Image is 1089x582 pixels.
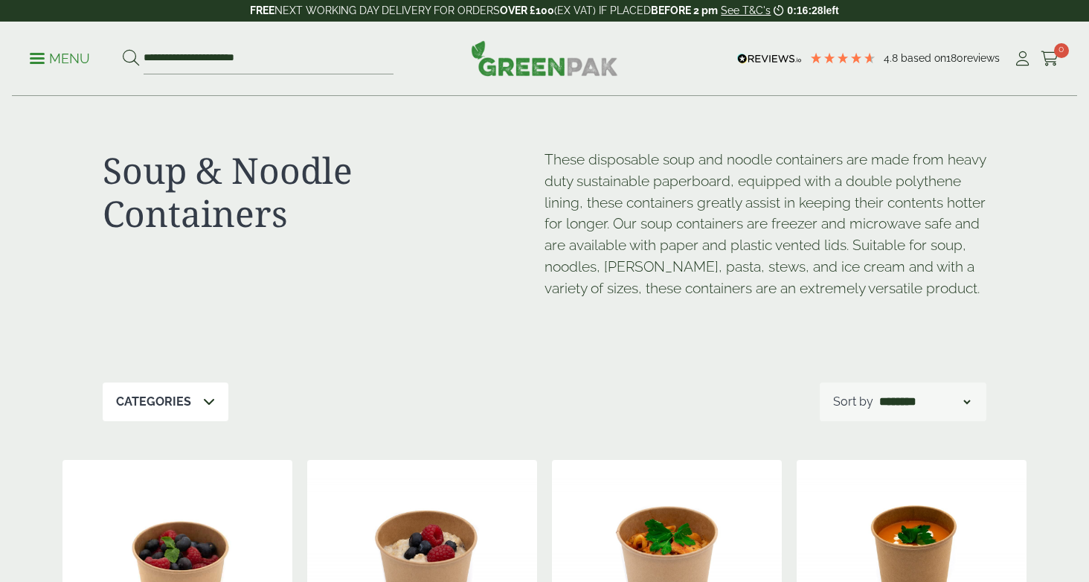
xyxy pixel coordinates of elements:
[737,54,802,64] img: REVIEWS.io
[1041,51,1059,66] i: Cart
[721,4,771,16] a: See T&C's
[946,52,963,64] span: 180
[876,393,973,411] select: Shop order
[1054,43,1069,58] span: 0
[500,4,554,16] strong: OVER £100
[651,4,718,16] strong: BEFORE 2 pm
[30,50,90,65] a: Menu
[823,4,839,16] span: left
[963,52,1000,64] span: reviews
[884,52,901,64] span: 4.8
[544,149,986,299] p: These disposable soup and noodle containers are made from heavy duty sustainable paperboard, equi...
[30,50,90,68] p: Menu
[809,51,876,65] div: 4.78 Stars
[471,40,618,76] img: GreenPak Supplies
[1013,51,1032,66] i: My Account
[1041,48,1059,70] a: 0
[787,4,823,16] span: 0:16:28
[901,52,946,64] span: Based on
[103,149,544,234] h1: Soup & Noodle Containers
[116,393,191,411] p: Categories
[250,4,274,16] strong: FREE
[833,393,873,411] p: Sort by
